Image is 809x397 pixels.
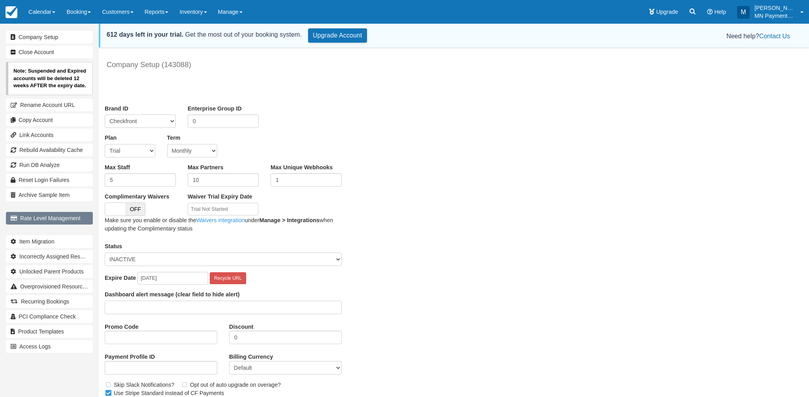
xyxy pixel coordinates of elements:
[105,193,176,201] label: Complimentary Waivers
[6,114,93,126] a: Copy Account
[6,325,93,338] a: Product Templates
[105,105,128,113] label: Brand ID
[105,379,179,391] label: Skip Slack Notifications?
[6,129,93,141] a: Link Accounts
[754,12,796,20] p: MN Payments Test
[105,381,181,388] span: Skip Slack Notifications?
[6,189,93,201] a: Archive Sample Item
[737,6,750,19] div: M
[759,32,790,41] button: Contact Us
[6,31,93,43] a: Company Setup
[196,217,245,223] a: Waivers integration
[105,193,176,212] span: Complimentary Waivers
[6,212,93,225] a: Rate Level Management
[181,381,286,388] span: Opt out of auto upgrade on overage?
[105,274,136,282] label: Expire Date
[188,163,223,172] label: Max Partners
[105,216,342,232] p: Make sure you enable or disable the under when updating the Complimentary status
[6,295,93,308] a: Recurring Bookings
[188,203,258,216] input: Trial Not Started
[656,9,678,15] span: Upgrade
[380,32,790,41] div: Need help?
[6,250,93,263] a: Incorrectly Assigned Resources
[229,320,254,331] label: Discount
[181,379,286,391] label: Opt out of auto upgrade on overage?
[105,163,130,172] label: Max Staff
[6,235,93,248] a: Item Migration
[210,272,246,284] button: Recycle URL
[6,159,93,171] a: Run DB Analyze
[188,193,252,201] label: Waiver Trial Expiry Date
[105,134,117,142] label: Plan
[6,46,93,58] a: Close Account
[259,217,319,223] b: Manage > Integrations
[125,203,145,215] span: OFF
[6,99,93,111] a: Rename Account URL
[105,390,229,396] span: Use Stripe Standard instead of CF Payments
[107,30,302,39] div: Get the most out of your booking system.
[6,174,93,186] a: Reset Login Failures
[105,350,155,361] label: Payment Profile ID
[6,144,93,156] a: Rebuild Availability Cache
[714,9,726,15] span: Help
[105,242,122,251] label: Status
[6,62,93,95] p: Note: Suspended and Expired accounts will be deleted 12 weeks AFTER the expiry date.
[229,350,273,361] label: Billing Currency
[707,9,713,15] i: Help
[6,280,93,293] a: Overprovisioned Resources
[6,265,93,278] a: Unlocked Parent Products
[6,340,93,353] a: Access Logs
[105,320,139,331] label: Promo Code
[167,134,181,142] label: Term
[105,290,240,299] label: Dashboard alert message (clear field to hide alert)
[6,310,93,323] a: PCI Compliance Check
[105,57,700,71] h3: Company Setup (143088)
[229,361,342,375] select: Only affects new subscriptions made through /subscribe
[754,4,796,12] p: [PERSON_NAME] ([PERSON_NAME].[PERSON_NAME])
[137,272,208,285] input: YYYY-MM-DD
[271,163,333,172] label: Max Unique Webhooks
[308,28,367,43] a: Upgrade Account
[6,6,17,18] img: checkfront-main-nav-mini-logo.png
[107,31,183,38] strong: 612 days left in your trial.
[188,105,242,113] label: Enterprise Group ID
